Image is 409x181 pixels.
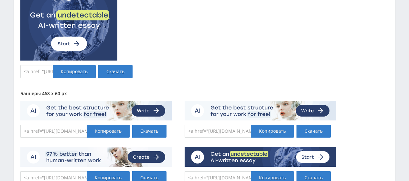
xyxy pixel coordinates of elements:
a: Скачать [132,125,167,138]
div: Копировать [87,125,130,138]
div: Копировать [251,125,294,138]
a: Скачать [296,125,331,138]
a: Скачать [98,65,133,78]
div: Копировать [53,65,96,78]
div: Баннеры 468 x 60 px [20,91,389,96]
